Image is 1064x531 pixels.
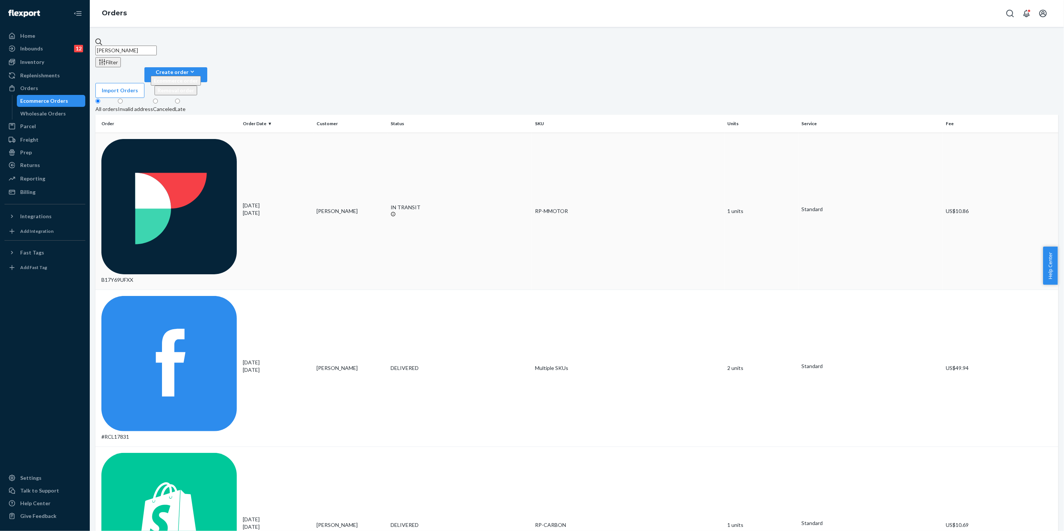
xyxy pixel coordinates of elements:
[391,204,529,211] div: IN TRANSIT
[4,497,85,509] a: Help Center
[4,30,85,42] a: Home
[243,209,311,217] p: [DATE]
[4,262,85,274] a: Add Fast Tag
[8,10,40,17] img: Flexport logo
[95,105,118,113] div: All orders
[4,159,85,171] a: Returns
[20,58,44,66] div: Inventory
[20,500,51,507] div: Help Center
[1003,6,1018,21] button: Open Search Box
[4,146,85,158] a: Prep
[175,99,180,104] input: Late
[95,115,240,133] th: Order
[21,110,66,117] div: Wholesale Orders
[20,188,36,196] div: Billing
[1019,6,1034,21] button: Open notifications
[95,83,144,98] button: Import Orders
[314,290,387,447] td: [PERSON_NAME]
[801,206,940,213] p: Standard
[725,115,798,133] th: Units
[314,133,387,290] td: [PERSON_NAME]
[4,247,85,259] button: Fast Tags
[17,95,86,107] a: Ecommerce Orders
[943,290,1058,447] td: US$49.94
[532,290,725,447] td: Multiple SKUs
[391,521,529,529] div: DELIVERED
[725,133,798,290] td: 1 units
[70,6,85,21] button: Close Navigation
[725,290,798,447] td: 2 units
[243,366,311,374] p: [DATE]
[20,474,42,482] div: Settings
[535,207,722,215] div: RP-MMOTOR
[240,115,314,133] th: Order Date
[20,72,60,79] div: Replenishments
[20,512,56,520] div: Give Feedback
[4,120,85,132] a: Parcel
[153,105,175,113] div: Canceled
[798,115,943,133] th: Service
[4,70,85,81] a: Replenishments
[20,228,53,234] div: Add Integration
[4,225,85,237] a: Add Integration
[175,105,186,113] div: Late
[4,82,85,94] a: Orders
[155,86,197,95] button: Removal order
[95,57,121,67] button: Filter
[144,67,207,82] button: Create orderEcommerce orderRemoval order
[151,68,201,76] div: Create order
[102,9,127,17] a: Orders
[4,173,85,185] a: Reporting
[801,519,940,527] p: Standard
[943,115,1058,133] th: Fee
[17,108,86,120] a: Wholesale Orders
[20,487,59,494] div: Talk to Support
[317,120,384,127] div: Customer
[532,115,725,133] th: SKU
[98,58,118,66] div: Filter
[151,76,201,86] button: Ecommerce order
[20,32,35,40] div: Home
[20,175,45,182] div: Reporting
[118,99,123,104] input: Invalid address
[801,362,940,370] p: Standard
[20,264,47,271] div: Add Fast Tag
[20,123,36,130] div: Parcel
[101,139,237,284] div: B17Y69UFXX
[4,510,85,522] button: Give Feedback
[20,149,32,156] div: Prep
[101,296,237,441] div: #RCL17831
[4,43,85,55] a: Inbounds12
[1043,247,1058,285] button: Help Center
[154,77,198,84] span: Ecommerce order
[4,210,85,222] button: Integrations
[158,87,194,93] span: Removal order
[4,134,85,146] a: Freight
[95,99,100,104] input: All orders
[96,3,133,24] ol: breadcrumbs
[4,186,85,198] a: Billing
[243,359,311,374] div: [DATE]
[391,364,529,372] div: DELIVERED
[74,45,83,52] div: 12
[20,161,40,169] div: Returns
[153,99,158,104] input: Canceled
[4,56,85,68] a: Inventory
[20,249,44,256] div: Fast Tags
[20,45,43,52] div: Inbounds
[1036,6,1051,21] button: Open account menu
[20,136,39,143] div: Freight
[535,521,722,529] div: RP-CARBON
[4,472,85,484] a: Settings
[243,202,311,217] div: [DATE]
[21,97,68,105] div: Ecommerce Orders
[243,516,311,531] div: [DATE]
[243,523,311,531] p: [DATE]
[4,485,85,497] a: Talk to Support
[388,115,532,133] th: Status
[118,105,153,113] div: Invalid address
[20,213,52,220] div: Integrations
[943,133,1058,290] td: US$10.86
[20,84,38,92] div: Orders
